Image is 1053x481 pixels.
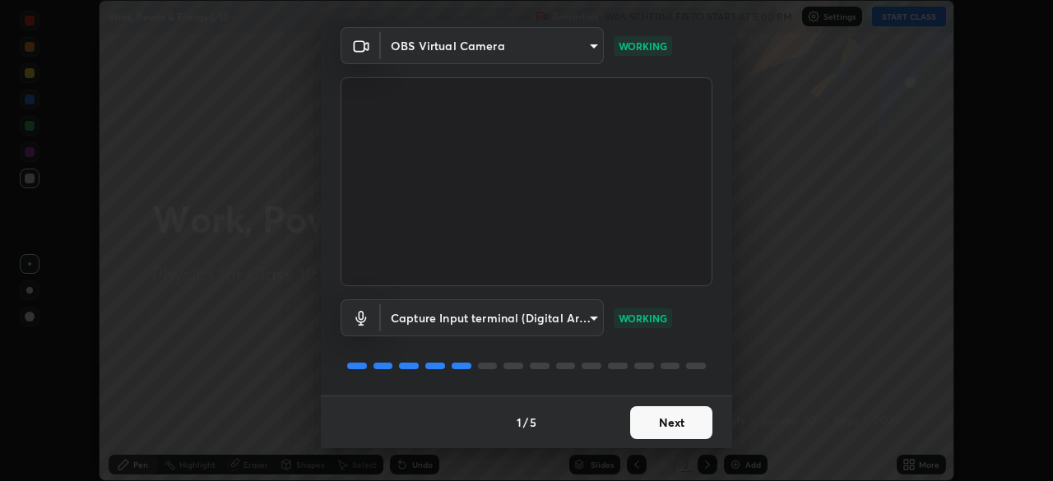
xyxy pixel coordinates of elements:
[381,299,604,336] div: OBS Virtual Camera
[630,406,712,439] button: Next
[619,311,667,326] p: WORKING
[517,414,522,431] h4: 1
[530,414,536,431] h4: 5
[381,27,604,64] div: OBS Virtual Camera
[619,39,667,53] p: WORKING
[523,414,528,431] h4: /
